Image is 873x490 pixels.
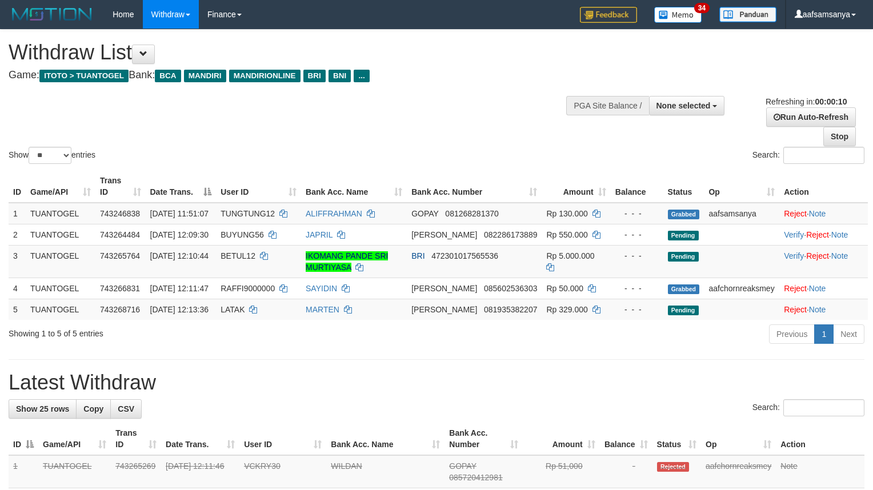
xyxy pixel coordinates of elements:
a: Reject [806,230,829,239]
th: Op: activate to sort column ascending [701,423,776,455]
span: 743264484 [100,230,140,239]
th: Balance: activate to sort column ascending [600,423,652,455]
td: · · [779,245,868,278]
th: Bank Acc. Name: activate to sort column ascending [301,170,407,203]
label: Search: [752,147,864,164]
td: TUANTOGEL [26,299,95,320]
span: Pending [668,231,699,240]
img: Feedback.jpg [580,7,637,23]
a: Note [831,230,848,239]
td: TUANTOGEL [26,224,95,245]
span: BRI [411,251,425,260]
span: BRI [303,70,326,82]
a: Show 25 rows [9,399,77,419]
span: Refreshing in: [766,97,847,106]
th: Game/API: activate to sort column ascending [26,170,95,203]
a: Verify [784,251,804,260]
span: [PERSON_NAME] [411,284,477,293]
td: [DATE] 12:11:46 [161,455,239,488]
a: Run Auto-Refresh [766,107,856,127]
td: 2 [9,224,26,245]
span: Rp 550.000 [546,230,587,239]
span: GOPAY [411,209,438,218]
td: 5 [9,299,26,320]
td: · [779,299,868,320]
a: Note [809,209,826,218]
span: Show 25 rows [16,404,69,413]
td: Rp 51,000 [523,455,600,488]
span: [DATE] 12:11:47 [150,284,209,293]
th: User ID: activate to sort column ascending [216,170,301,203]
span: GOPAY [449,461,476,471]
div: - - - [615,208,659,219]
th: Amount: activate to sort column ascending [542,170,610,203]
a: Reject [784,209,807,218]
th: Trans ID: activate to sort column ascending [111,423,161,455]
span: [PERSON_NAME] [411,230,477,239]
span: BUYUNG56 [221,230,263,239]
th: ID: activate to sort column descending [9,423,38,455]
a: Stop [823,127,856,146]
th: Game/API: activate to sort column ascending [38,423,111,455]
img: panduan.png [719,7,776,22]
span: None selected [656,101,711,110]
span: Copy 081268281370 to clipboard [445,209,498,218]
a: Previous [769,324,815,344]
span: Copy 472301017565536 to clipboard [431,251,498,260]
span: Pending [668,252,699,262]
a: Reject [784,284,807,293]
div: - - - [615,250,659,262]
td: VCKRY30 [239,455,326,488]
span: Rejected [657,462,689,472]
strong: 00:00:10 [815,97,847,106]
div: - - - [615,283,659,294]
span: BNI [329,70,351,82]
a: JAPRIL [306,230,333,239]
span: [DATE] 12:09:30 [150,230,209,239]
td: · [779,278,868,299]
a: Note [809,305,826,314]
span: [DATE] 12:10:44 [150,251,209,260]
td: 1 [9,455,38,488]
span: Grabbed [668,284,700,294]
td: aafchornreaksmey [701,455,776,488]
th: ID [9,170,26,203]
div: Showing 1 to 5 of 5 entries [9,323,355,339]
span: RAFFI9000000 [221,284,275,293]
span: ... [354,70,369,82]
img: Button%20Memo.svg [654,7,702,23]
span: Rp 130.000 [546,209,587,218]
a: ALIFFRAHMAN [306,209,362,218]
th: Action [776,423,864,455]
td: TUANTOGEL [26,203,95,224]
a: Copy [76,399,111,419]
a: Verify [784,230,804,239]
select: Showentries [29,147,71,164]
span: 34 [694,3,710,13]
h1: Latest Withdraw [9,371,864,394]
th: Date Trans.: activate to sort column descending [146,170,217,203]
div: - - - [615,229,659,240]
input: Search: [783,147,864,164]
span: [DATE] 12:13:36 [150,305,209,314]
span: 743268716 [100,305,140,314]
td: aafsamsanya [704,203,779,224]
span: Rp 50.000 [546,284,583,293]
span: LATAK [221,305,245,314]
label: Show entries [9,147,95,164]
a: Next [833,324,864,344]
td: 4 [9,278,26,299]
h4: Game: Bank: [9,70,571,81]
img: MOTION_logo.png [9,6,95,23]
span: Pending [668,306,699,315]
span: Copy [83,404,103,413]
th: User ID: activate to sort column ascending [239,423,326,455]
td: TUANTOGEL [38,455,111,488]
span: CSV [118,404,134,413]
td: - [600,455,652,488]
span: [DATE] 11:51:07 [150,209,209,218]
label: Search: [752,399,864,416]
span: 743265764 [100,251,140,260]
span: BCA [155,70,181,82]
th: Bank Acc. Number: activate to sort column ascending [444,423,523,455]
